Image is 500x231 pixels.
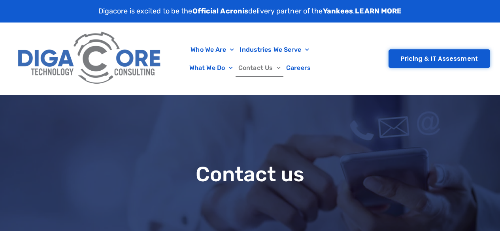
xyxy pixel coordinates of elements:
a: Pricing & IT Assessment [389,49,490,68]
strong: Yankees [323,7,353,15]
a: Contact Us [236,59,283,77]
h1: Contact us [4,163,496,186]
a: Careers [283,59,313,77]
a: What We Do [187,59,236,77]
a: LEARN MORE [355,7,402,15]
nav: Menu [170,41,330,77]
span: Pricing & IT Assessment [401,56,478,62]
a: Industries We Serve [237,41,312,59]
img: Digacore Logo [14,26,166,91]
strong: Official Acronis [192,7,249,15]
p: Digacore is excited to be the delivery partner of the . [98,6,402,17]
a: Who We Are [188,41,237,59]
